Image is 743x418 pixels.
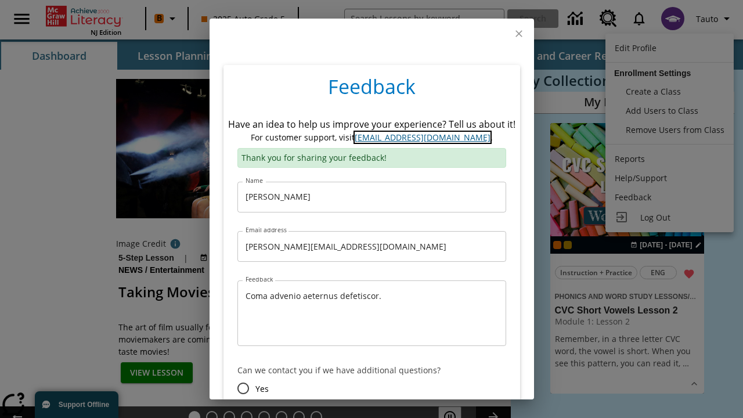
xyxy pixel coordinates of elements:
[246,226,287,235] label: Email address
[223,65,520,113] h4: Feedback
[228,131,515,143] div: For customer support, visit .
[246,176,263,185] label: Name
[255,383,269,395] span: Yes
[355,132,490,143] a: support, will open in new browser tab
[246,275,273,284] label: Feedback
[504,19,534,49] button: close
[228,117,515,131] div: Have an idea to help us improve your experience? Tell us about it!
[237,148,506,168] p: Thank you for sharing your feedback!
